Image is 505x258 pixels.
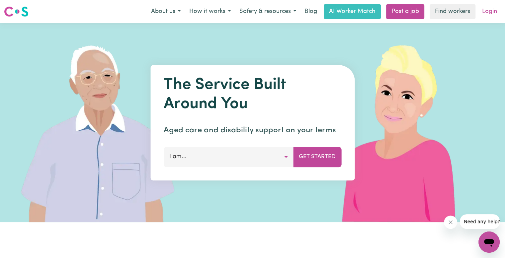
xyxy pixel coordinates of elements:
button: How it works [185,5,235,19]
h1: The Service Built Around You [164,76,341,114]
span: Need any help? [4,5,40,10]
button: Get Started [293,147,341,167]
iframe: Button to launch messaging window [478,231,500,253]
a: Careseekers logo [4,4,29,19]
button: About us [147,5,185,19]
a: Find workers [430,4,475,19]
a: Blog [300,4,321,19]
img: Careseekers logo [4,6,29,18]
p: Aged care and disability support on your terms [164,124,341,136]
button: Safety & resources [235,5,300,19]
a: Login [478,4,501,19]
iframe: Message from company [460,214,500,229]
button: I am... [164,147,294,167]
a: AI Worker Match [324,4,381,19]
iframe: Close message [444,216,457,229]
a: Post a job [386,4,424,19]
